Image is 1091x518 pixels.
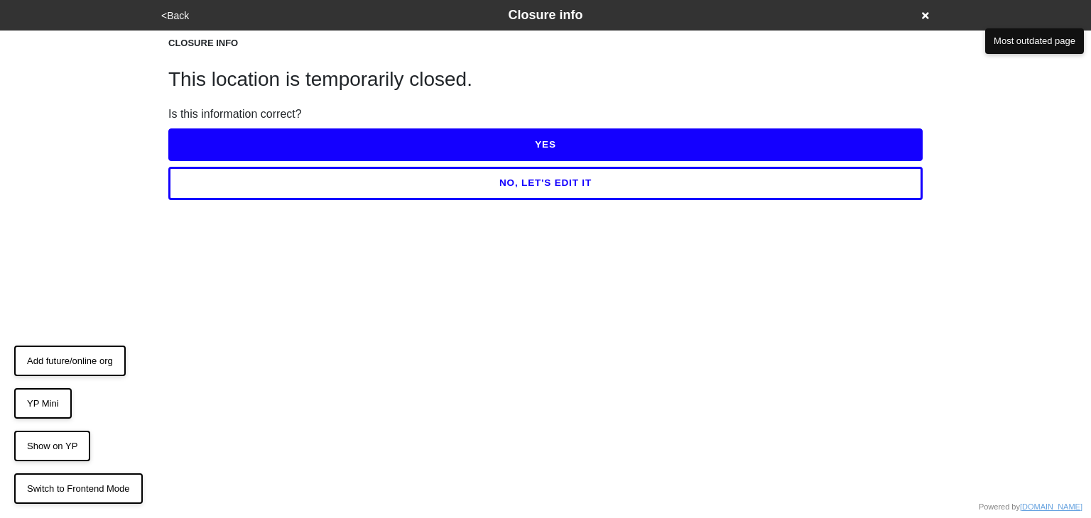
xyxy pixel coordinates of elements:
[14,473,143,505] button: Switch to Frontend Mode
[14,431,90,462] button: Show on YP
[14,346,126,377] button: Add future/online org
[508,8,582,22] span: Closure info
[985,28,1084,54] button: Most outdated page
[979,501,1082,513] div: Powered by
[1020,502,1082,511] a: [DOMAIN_NAME]
[14,388,72,419] button: YP Mini
[168,36,923,50] div: CLOSURE INFO
[168,67,923,92] h1: This location is temporarily closed.
[168,106,923,123] div: Is this information correct?
[157,8,193,24] button: <Back
[168,167,923,199] button: NO, LET'S EDIT IT
[168,128,923,161] button: YES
